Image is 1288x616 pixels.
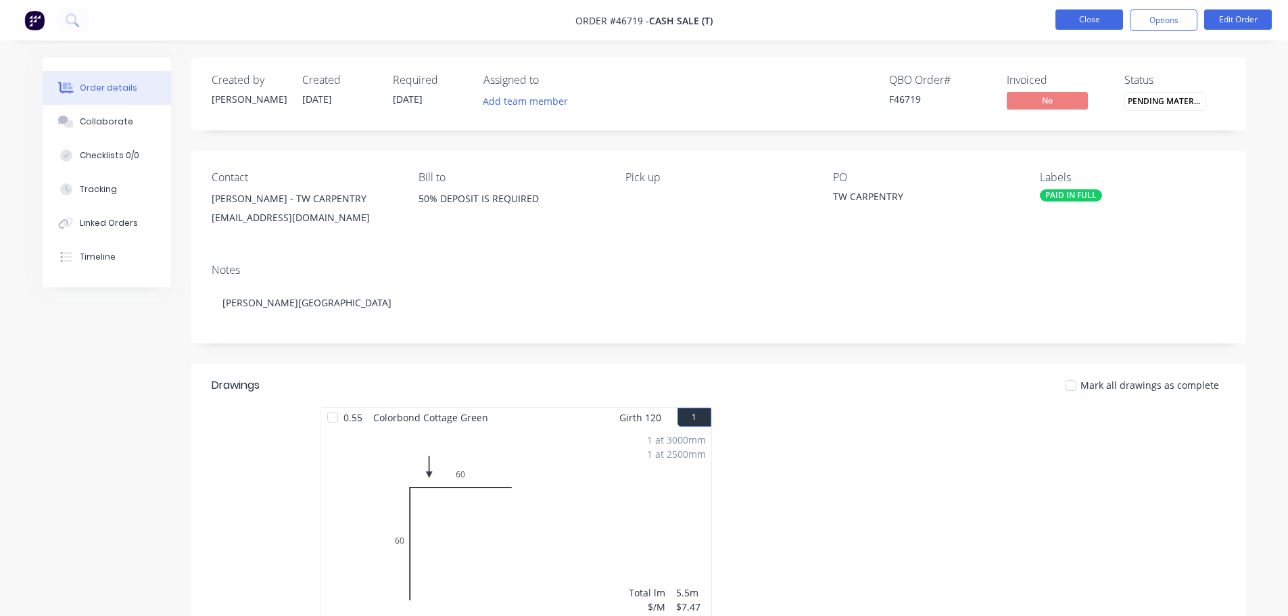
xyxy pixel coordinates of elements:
[625,171,811,184] div: Pick up
[212,377,260,394] div: Drawings
[43,105,171,139] button: Collaborate
[629,600,665,614] div: $/M
[1124,92,1206,110] span: PENDING MATERIA...
[80,183,117,195] div: Tracking
[483,74,619,87] div: Assigned to
[419,189,604,233] div: 50% DEPOSIT IS REQUIRED
[302,93,332,105] span: [DATE]
[676,600,706,614] div: $7.47
[80,251,116,263] div: Timeline
[833,171,1018,184] div: PO
[212,264,1226,277] div: Notes
[575,14,649,27] span: Order #46719 -
[1130,9,1197,31] button: Options
[1124,92,1206,114] button: PENDING MATERIA...
[676,586,706,600] div: 5.5m
[212,171,397,184] div: Contact
[1007,74,1108,87] div: Invoiced
[43,206,171,240] button: Linked Orders
[80,217,138,229] div: Linked Orders
[43,240,171,274] button: Timeline
[212,189,397,208] div: [PERSON_NAME] - TW CARPENTRY
[393,74,467,87] div: Required
[43,71,171,105] button: Order details
[80,82,137,94] div: Order details
[647,433,706,447] div: 1 at 3000mm
[419,171,604,184] div: Bill to
[24,10,45,30] img: Factory
[629,586,665,600] div: Total lm
[483,92,575,110] button: Add team member
[1080,378,1219,392] span: Mark all drawings as complete
[212,74,286,87] div: Created by
[419,189,604,208] div: 50% DEPOSIT IS REQUIRED
[475,92,575,110] button: Add team member
[212,92,286,106] div: [PERSON_NAME]
[80,116,133,128] div: Collaborate
[1040,189,1102,202] div: PAID IN FULL
[1204,9,1272,30] button: Edit Order
[889,92,991,106] div: F46719
[1055,9,1123,30] button: Close
[212,282,1226,323] div: [PERSON_NAME][GEOGRAPHIC_DATA]
[393,93,423,105] span: [DATE]
[1124,74,1226,87] div: Status
[619,408,661,427] span: Girth 120
[338,408,368,427] span: 0.55
[368,408,494,427] span: Colorbond Cottage Green
[677,408,711,427] button: 1
[212,208,397,227] div: [EMAIL_ADDRESS][DOMAIN_NAME]
[889,74,991,87] div: QBO Order #
[649,14,713,27] span: CASH SALE (T)
[302,74,377,87] div: Created
[647,447,706,461] div: 1 at 2500mm
[43,172,171,206] button: Tracking
[1007,92,1088,109] span: No
[212,189,397,233] div: [PERSON_NAME] - TW CARPENTRY[EMAIL_ADDRESS][DOMAIN_NAME]
[43,139,171,172] button: Checklists 0/0
[833,189,1002,208] div: TW CARPENTRY
[80,149,139,162] div: Checklists 0/0
[1040,171,1225,184] div: Labels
